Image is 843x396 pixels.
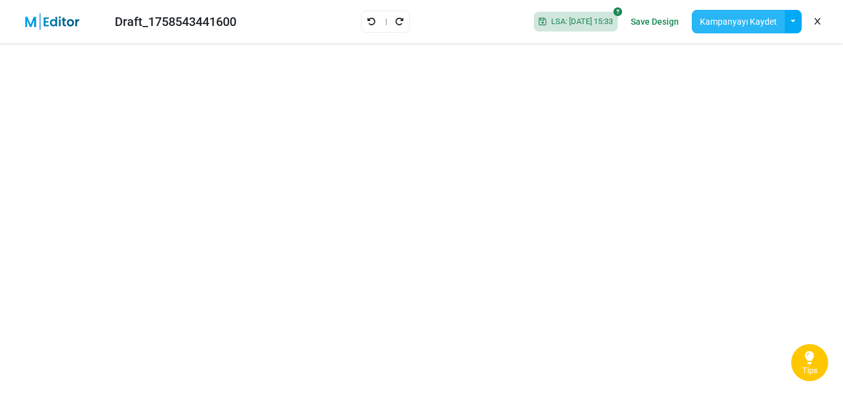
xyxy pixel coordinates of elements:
span: Tips [802,366,818,376]
button: Kampanyayı Kaydet [692,10,785,33]
a: Yeniden Uygula [394,14,404,30]
a: Geri Al [367,14,376,30]
div: Draft_1758543441600 [115,12,236,31]
span: LSA: [DATE] 15:33 [546,17,613,27]
i: SoftSave® is off [613,7,622,16]
a: Save Design [628,11,682,32]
